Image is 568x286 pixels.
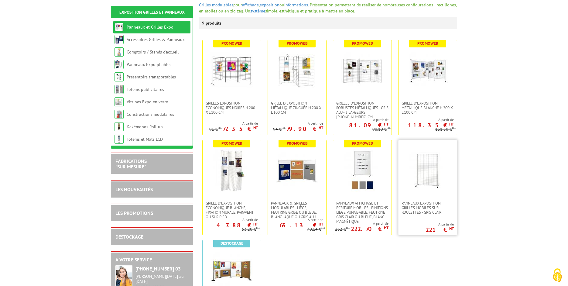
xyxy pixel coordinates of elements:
[127,112,174,117] a: Constructions modulaires
[115,210,153,216] a: LES PROMOTIONS
[223,127,258,131] p: 77.35 €
[127,24,173,30] a: Panneaux et Grilles Expo
[115,135,124,144] img: Totems et Mâts LCD
[127,49,179,55] a: Comptoirs / Stands d'accueil
[417,41,438,46] b: Promoweb
[335,221,388,226] span: A partir de
[352,41,373,46] b: Promoweb
[199,2,457,14] span: pour , ou . Présentation permettant de réaliser de nombreuses configurations : rectilignes, en ét...
[280,223,323,227] p: 63.13 €
[253,222,258,227] sup: HT
[115,110,124,119] img: Constructions modulaires
[384,225,388,230] sup: HT
[127,136,163,142] a: Totems et Mâts LCD
[206,101,258,115] span: Grilles Exposition Economiques Noires H 200 x L 100 cm
[221,241,243,246] b: Destockage
[127,62,171,67] a: Panneaux Expo pliables
[115,122,124,131] img: Kakémonos Roll-up
[286,127,323,131] p: 79.90 €
[127,74,176,80] a: Présentoirs transportables
[402,201,454,215] span: Panneaux Exposition Grilles mobiles sur roulettes - gris clair
[135,274,188,284] div: [PERSON_NAME][DATE] au [DATE]
[209,121,258,126] span: A partir de
[399,201,457,215] a: Panneaux Exposition Grilles mobiles sur roulettes - gris clair
[260,2,279,8] a: exposition
[346,226,350,230] sup: HT
[273,127,286,132] p: 94 €
[217,223,258,227] p: 47.88 €
[550,268,565,283] img: Cookies (fenêtre modale)
[273,121,323,126] span: A partir de
[115,97,124,106] img: Vitrines Expo en verre
[115,186,153,192] a: LES NOUVEAUTÉS
[256,226,260,230] sup: HT
[399,101,457,115] a: Grille d'exposition métallique blanche H 200 x L 100 cm
[387,126,391,130] sup: HT
[210,49,253,92] img: Grilles Exposition Economiques Noires H 200 x L 100 cm
[426,222,454,227] span: A partir de
[210,149,253,192] img: Grille d'exposition économique blanche, fixation murale, paravent ou sur pied
[271,201,323,219] span: Panneaux & Grilles modulables - liège, feutrine grise ou bleue, blanc laqué ou gris alu
[253,125,258,130] sup: HT
[119,9,185,15] a: Exposition Grilles et Panneaux
[271,101,323,115] span: Grille d'exposition métallique Zinguée H 200 x L 100 cm
[352,141,373,146] b: Promoweb
[203,217,258,222] span: A partir de
[399,117,454,122] span: A partir de
[268,217,323,222] span: A partir de
[221,141,242,146] b: Promoweb
[115,158,147,170] a: FABRICATIONS"Sur Mesure"
[449,122,454,127] sup: HT
[276,49,318,92] img: Grille d'exposition métallique Zinguée H 200 x L 100 cm
[115,35,124,44] img: Accessoires Grilles & Panneaux
[287,41,308,46] b: Promoweb
[384,122,388,127] sup: HT
[199,2,211,8] a: Grilles
[321,226,325,230] sup: HT
[402,101,454,115] span: Grille d'exposition métallique blanche H 200 x L 100 cm
[276,149,318,192] img: Panneaux & Grilles modulables - liège, feutrine grise ou bleue, blanc laqué ou gris alu
[349,123,388,127] p: 81.09 €
[242,227,260,232] p: 53.20 €
[547,265,568,286] button: Cookies (fenêtre modale)
[115,47,124,57] img: Comptoirs / Stands d'accueil
[127,124,163,129] a: Kakémonos Roll-up
[319,125,323,130] sup: HT
[426,228,454,232] p: 221 €
[452,126,456,130] sup: HT
[115,257,188,263] h2: A votre service
[115,234,143,240] a: DESTOCKAGE
[203,101,261,115] a: Grilles Exposition Economiques Noires H 200 x L 100 cm
[268,201,326,219] a: Panneaux & Grilles modulables - liège, feutrine grise ou bleue, blanc laqué ou gris alu
[250,8,265,14] a: système
[333,117,388,122] span: A partir de
[212,2,233,8] a: modulables
[406,149,449,192] img: Panneaux Exposition Grilles mobiles sur roulettes - gris clair
[115,60,124,69] img: Panneaux Expo pliables
[341,49,384,92] img: Grilles d'exposition robustes métalliques - gris alu - 3 largeurs 70-100-120 cm
[435,127,456,132] p: 131.50 €
[408,123,454,127] p: 118.35 €
[135,266,181,272] strong: [PHONE_NUMBER] 03
[203,201,261,219] a: Grille d'exposition économique blanche, fixation murale, paravent ou sur pied
[333,201,392,224] a: Panneaux Affichage et Ecriture Mobiles - finitions liège punaisable, feutrine gris clair ou bleue...
[341,149,384,192] img: Panneaux Affichage et Ecriture Mobiles - finitions liège punaisable, feutrine gris clair ou bleue...
[282,126,286,130] sup: HT
[221,41,242,46] b: Promoweb
[127,99,168,105] a: Vitrines Expo en verre
[115,72,124,81] img: Présentoirs transportables
[209,127,222,132] p: 91 €
[336,101,388,119] span: Grilles d'exposition robustes métalliques - gris alu - 3 largeurs [PHONE_NUMBER] cm
[127,87,164,92] a: Totems publicitaires
[202,17,225,29] p: 9 produits
[115,22,124,32] img: Panneaux et Grilles Expo
[307,227,325,232] p: 70.14 €
[127,37,185,42] a: Accessoires Grilles & Panneaux
[242,2,259,8] a: affichage
[372,127,391,132] p: 90.10 €
[284,2,308,8] a: informations
[206,201,258,219] span: Grille d'exposition économique blanche, fixation murale, paravent ou sur pied
[333,101,392,119] a: Grilles d'exposition robustes métalliques - gris alu - 3 largeurs [PHONE_NUMBER] cm
[335,227,350,232] p: 262 €
[218,126,222,130] sup: HT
